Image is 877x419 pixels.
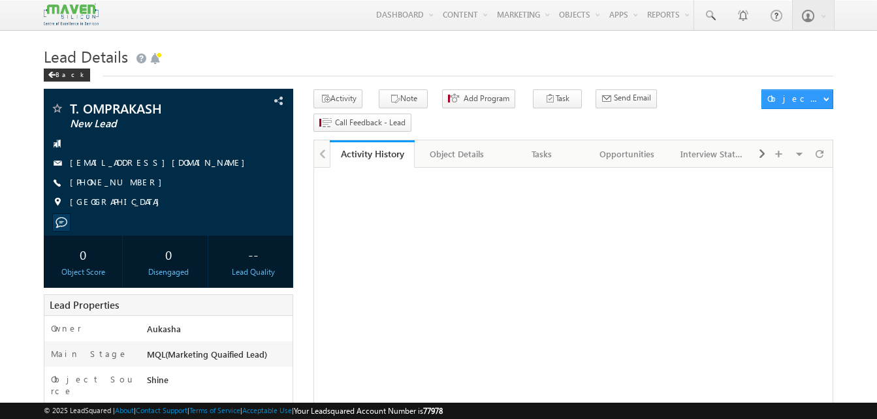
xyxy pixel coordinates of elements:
span: 77978 [423,406,443,416]
span: T. OMPRAKASH [70,102,223,115]
img: Custom Logo [44,3,99,26]
span: Your Leadsquared Account Number is [294,406,443,416]
span: Aukasha [147,323,181,334]
div: Object Actions [767,93,823,104]
div: Activity History [340,147,405,160]
span: New Lead [70,117,223,131]
button: Activity [313,89,362,108]
div: Opportunities [596,146,658,162]
label: Owner [51,322,82,334]
div: Tasks [511,146,573,162]
span: [PHONE_NUMBER] [70,176,168,189]
div: Interview Status [680,146,743,162]
label: Main Stage [51,348,128,360]
div: 0 [47,242,119,266]
span: © 2025 LeadSquared | | | | | [44,405,443,417]
span: Lead Details [44,46,128,67]
div: MQL(Marketing Quaified Lead) [144,348,293,366]
div: Shine [144,373,293,392]
div: Object Details [425,146,488,162]
a: Contact Support [136,406,187,414]
button: Call Feedback - Lead [313,114,411,132]
a: About [115,406,134,414]
a: Acceptable Use [242,406,292,414]
span: [GEOGRAPHIC_DATA] [70,196,166,209]
div: 0 [133,242,204,266]
div: Lead Quality [217,266,289,278]
div: Back [44,69,90,82]
a: Object Details [415,140,500,168]
button: Add Program [442,89,515,108]
div: Disengaged [133,266,204,278]
a: Back [44,68,97,79]
button: Object Actions [761,89,833,109]
div: -- [217,242,289,266]
span: Lead Properties [50,298,119,311]
a: Activity History [330,140,415,168]
span: Send Email [614,92,651,104]
label: Object Source [51,373,135,397]
a: Interview Status [670,140,755,168]
span: Add Program [464,93,509,104]
a: Opportunities [585,140,670,168]
button: Send Email [596,89,657,108]
span: Call Feedback - Lead [335,117,406,129]
button: Note [379,89,428,108]
a: [EMAIL_ADDRESS][DOMAIN_NAME] [70,157,251,168]
div: Object Score [47,266,119,278]
a: Terms of Service [189,406,240,414]
a: Tasks [500,140,585,168]
button: Task [533,89,582,108]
